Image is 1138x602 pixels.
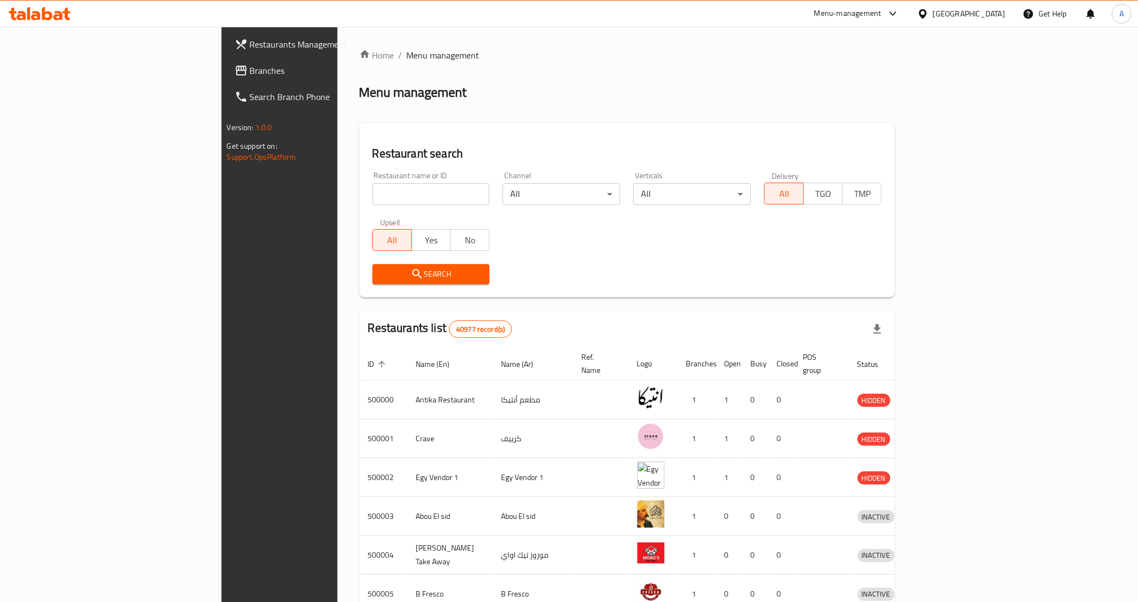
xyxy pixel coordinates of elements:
[678,497,716,536] td: 1
[250,38,403,51] span: Restaurants Management
[857,358,893,371] span: Status
[857,394,890,407] span: HIDDEN
[803,350,836,377] span: POS group
[769,186,799,202] span: All
[716,381,742,419] td: 1
[411,229,451,251] button: Yes
[842,183,882,204] button: TMP
[503,183,620,205] div: All
[742,497,768,536] td: 0
[808,186,838,202] span: TGO
[768,536,795,575] td: 0
[633,183,751,205] div: All
[857,432,890,446] div: HIDDEN
[493,536,573,575] td: موروز تيك اواي
[501,358,548,371] span: Name (Ar)
[407,458,493,497] td: Egy Vendor 1
[381,267,481,281] span: Search
[857,588,895,601] div: INACTIVE
[742,458,768,497] td: 0
[864,316,890,342] div: Export file
[637,384,664,411] img: Antika Restaurant
[372,264,490,284] button: Search
[768,497,795,536] td: 0
[716,419,742,458] td: 1
[255,120,272,135] span: 1.0.0
[857,511,895,523] span: INACTIVE
[742,419,768,458] td: 0
[226,84,412,110] a: Search Branch Phone
[857,510,895,523] div: INACTIVE
[227,150,296,164] a: Support.OpsPlatform
[450,324,511,335] span: 40977 record(s)
[847,186,877,202] span: TMP
[250,90,403,103] span: Search Branch Phone
[678,419,716,458] td: 1
[637,500,664,528] img: Abou El sid
[368,358,389,371] span: ID
[803,183,843,204] button: TGO
[372,183,490,205] input: Search for restaurant name or ID..
[768,381,795,419] td: 0
[933,8,1005,20] div: [GEOGRAPHIC_DATA]
[380,218,400,226] label: Upsell
[678,347,716,381] th: Branches
[407,381,493,419] td: Antika Restaurant
[768,419,795,458] td: 0
[372,145,882,162] h2: Restaurant search
[742,381,768,419] td: 0
[377,232,407,248] span: All
[582,350,615,377] span: Ref. Name
[768,347,795,381] th: Closed
[768,458,795,497] td: 0
[416,358,464,371] span: Name (En)
[716,347,742,381] th: Open
[678,458,716,497] td: 1
[857,549,895,562] span: INACTIVE
[226,57,412,84] a: Branches
[455,232,485,248] span: No
[772,172,799,179] label: Delivery
[857,549,895,562] div: INACTIVE
[250,64,403,77] span: Branches
[416,232,446,248] span: Yes
[716,497,742,536] td: 0
[359,49,895,62] nav: breadcrumb
[407,49,480,62] span: Menu management
[628,347,678,381] th: Logo
[857,588,895,600] span: INACTIVE
[493,497,573,536] td: Abou El sid
[716,458,742,497] td: 1
[368,320,512,338] h2: Restaurants list
[450,229,489,251] button: No
[493,381,573,419] td: مطعم أنتيكا
[637,539,664,566] img: Moro's Take Away
[857,433,890,446] span: HIDDEN
[637,423,664,450] img: Crave
[493,419,573,458] td: كرييف
[359,84,467,101] h2: Menu management
[716,536,742,575] td: 0
[742,536,768,575] td: 0
[857,471,890,484] div: HIDDEN
[814,7,882,20] div: Menu-management
[1119,8,1124,20] span: A
[764,183,803,204] button: All
[227,120,254,135] span: Version:
[407,419,493,458] td: Crave
[226,31,412,57] a: Restaurants Management
[678,536,716,575] td: 1
[407,536,493,575] td: [PERSON_NAME] Take Away
[678,381,716,419] td: 1
[372,229,412,251] button: All
[742,347,768,381] th: Busy
[227,139,277,153] span: Get support on:
[857,472,890,484] span: HIDDEN
[449,320,512,338] div: Total records count
[493,458,573,497] td: Egy Vendor 1
[407,497,493,536] td: Abou El sid
[637,461,664,489] img: Egy Vendor 1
